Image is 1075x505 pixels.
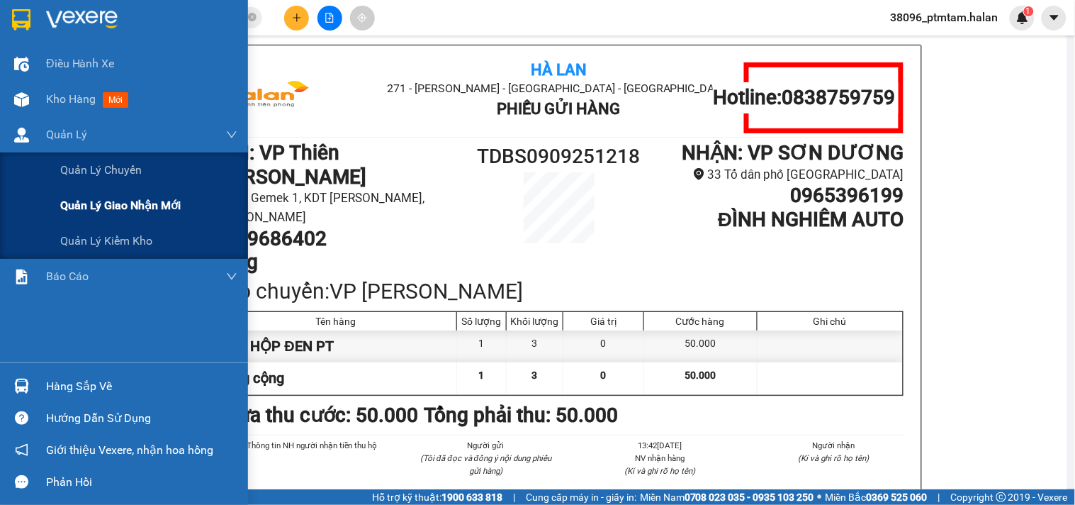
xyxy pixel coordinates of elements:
[761,316,899,327] div: Ghi chú
[526,489,636,505] span: Cung cấp máy in - giấy in:
[60,232,152,250] span: Quản lý kiểm kho
[46,376,237,397] div: Hàng sắp về
[14,92,29,107] img: warehouse-icon
[420,453,551,476] i: (Tôi đã đọc và đồng ý nội dung phiếu gửi hàng)
[14,128,29,143] img: warehouse-icon
[219,316,454,327] div: Tên hàng
[682,141,904,165] b: NHẬN : VP SƠN DƯƠNG
[685,370,716,381] span: 50.000
[685,492,814,503] strong: 0708 023 035 - 0935 103 250
[14,270,29,284] img: solution-icon
[15,475,28,489] span: message
[531,61,587,79] b: Hà Lan
[648,316,753,327] div: Cước hàng
[215,331,458,362] div: BỌC HỘP ĐEN PT
[1048,11,1061,24] span: caret-down
[357,13,367,23] span: aim
[46,408,237,429] div: Hướng dẫn sử dụng
[645,208,904,232] h1: ĐÌNH NGHIÊM AUTO
[46,55,115,72] span: Điều hành xe
[938,489,940,505] span: |
[693,168,705,180] span: environment
[46,267,89,285] span: Báo cáo
[461,316,502,327] div: Số lượng
[507,331,563,362] div: 3
[14,379,29,394] img: warehouse-icon
[624,466,695,476] i: (Kí và ghi rõ họ tên)
[416,439,556,452] li: Người gửi
[532,370,538,381] span: 3
[879,9,1010,26] span: 38096_ptmtam.halan
[219,370,285,387] span: Tổng cộng
[317,6,342,30] button: file-add
[799,453,869,463] i: (Kí và ghi rõ họ tên)
[996,492,1006,502] span: copyright
[1024,6,1034,16] sup: 1
[601,370,607,381] span: 0
[214,62,320,133] img: logo.jpg
[46,126,87,143] span: Quản Lý
[424,404,619,427] b: Tổng phải thu: 50.000
[214,404,419,427] b: Chưa thu cước : 50.000
[764,439,904,452] li: Người nhận
[457,331,507,362] div: 1
[645,184,904,208] h1: 0965396199
[513,489,515,505] span: |
[46,441,213,459] span: Giới thiệu Vexere, nhận hoa hồng
[1042,6,1066,30] button: caret-down
[644,331,757,362] div: 50.000
[645,165,904,184] li: 33 Tổ dân phố [GEOGRAPHIC_DATA]
[325,13,334,23] span: file-add
[214,227,473,251] h1: 0979686402
[1026,6,1031,16] span: 1
[1016,11,1029,24] img: icon-new-feature
[590,452,731,465] li: NV nhận hàng
[248,11,257,25] span: close-circle
[214,141,367,189] b: GỬI : VP Thiên [PERSON_NAME]
[214,274,904,308] div: Kho chuyển: VP [PERSON_NAME]
[713,86,895,110] h1: Hotline: 0838759759
[510,316,559,327] div: Khối lượng
[867,492,928,503] strong: 0369 525 060
[226,129,237,140] span: down
[103,92,128,108] span: mới
[567,316,640,327] div: Giá trị
[350,6,375,30] button: aim
[46,472,237,493] div: Phản hồi
[60,196,181,214] span: Quản lý giao nhận mới
[214,250,473,274] h1: Long
[826,489,928,505] span: Miền Bắc
[479,370,485,381] span: 1
[248,13,257,21] span: close-circle
[563,331,644,362] div: 0
[60,161,142,179] span: Quản lý chuyến
[640,489,814,505] span: Miền Nam
[15,411,28,425] span: question-circle
[226,271,237,282] span: down
[46,92,96,106] span: Kho hàng
[473,141,646,172] h1: TDBS0909251218
[12,9,30,30] img: logo-vxr
[818,494,822,500] span: ⚪️
[441,492,502,503] strong: 1900 633 818
[590,439,731,452] li: 13:42[DATE]
[284,6,309,30] button: plus
[15,443,28,457] span: notification
[372,489,502,505] span: Hỗ trợ kỹ thuật:
[14,57,29,72] img: warehouse-icon
[214,189,473,226] li: Tòa Gemek 1, KDT [PERSON_NAME], [PERSON_NAME]
[329,79,789,97] li: 271 - [PERSON_NAME] - [GEOGRAPHIC_DATA] - [GEOGRAPHIC_DATA]
[242,439,383,452] li: Thông tin NH người nhận tiền thu hộ
[497,100,620,118] b: Phiếu Gửi Hàng
[292,13,302,23] span: plus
